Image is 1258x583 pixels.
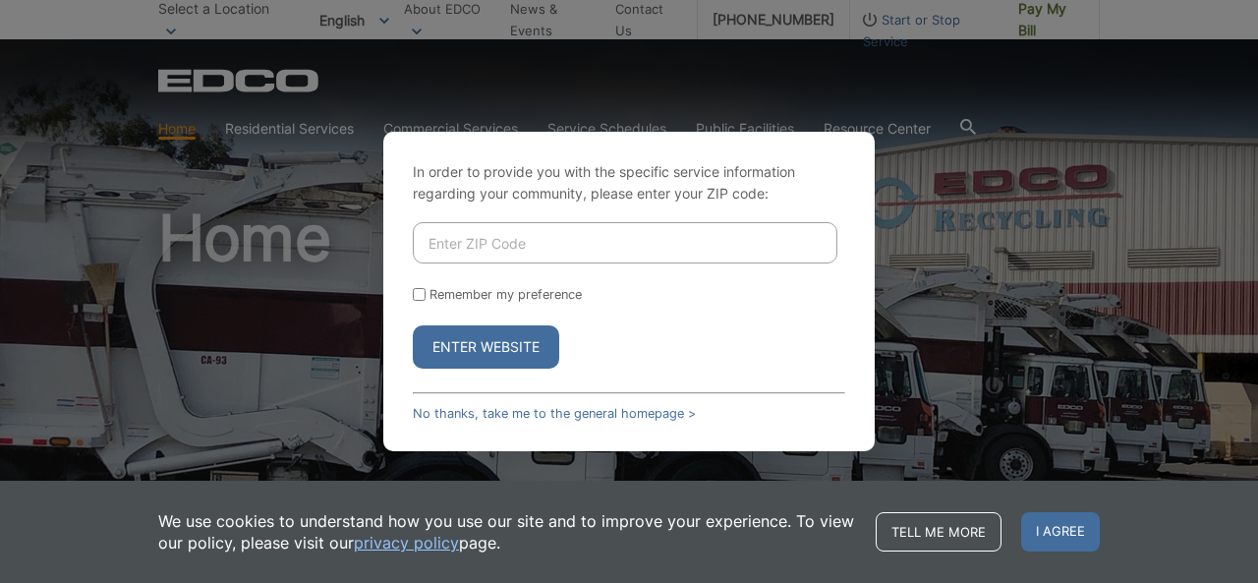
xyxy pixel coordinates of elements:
[413,406,696,421] a: No thanks, take me to the general homepage >
[158,510,856,554] p: We use cookies to understand how you use our site and to improve your experience. To view our pol...
[429,287,582,302] label: Remember my preference
[1021,512,1100,552] span: I agree
[413,161,845,204] p: In order to provide you with the specific service information regarding your community, please en...
[413,325,559,369] button: Enter Website
[354,532,459,554] a: privacy policy
[876,512,1001,552] a: Tell me more
[413,222,837,263] input: Enter ZIP Code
